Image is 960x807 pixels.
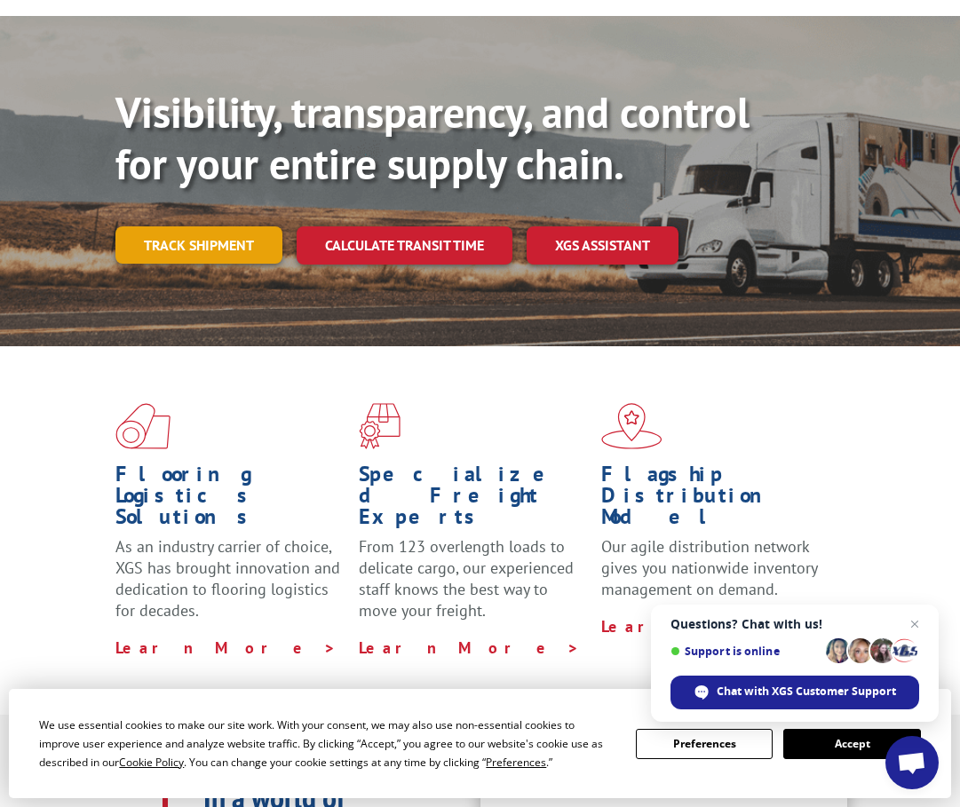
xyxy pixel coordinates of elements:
[670,617,919,631] span: Questions? Chat with us!
[670,645,820,658] span: Support is online
[783,729,920,759] button: Accept
[885,736,939,789] div: Open chat
[717,684,896,700] span: Chat with XGS Customer Support
[601,616,822,637] a: Learn More >
[601,403,662,449] img: xgs-icon-flagship-distribution-model-red
[527,226,678,265] a: XGS ASSISTANT
[115,84,750,191] b: Visibility, transparency, and control for your entire supply chain.
[115,403,171,449] img: xgs-icon-total-supply-chain-intelligence-red
[670,676,919,709] div: Chat with XGS Customer Support
[119,755,184,770] span: Cookie Policy
[601,536,817,599] span: Our agile distribution network gives you nationwide inventory management on demand.
[636,729,773,759] button: Preferences
[359,637,580,658] a: Learn More >
[359,403,401,449] img: xgs-icon-focused-on-flooring-red
[297,226,512,265] a: Calculate transit time
[9,689,951,798] div: Cookie Consent Prompt
[359,536,589,637] p: From 123 overlength loads to delicate cargo, our experienced staff knows the best way to move you...
[359,463,589,536] h1: Specialized Freight Experts
[904,613,925,635] span: Close chat
[115,463,345,536] h1: Flooring Logistics Solutions
[601,463,831,536] h1: Flagship Distribution Model
[39,716,615,771] div: We use essential cookies to make our site work. With your consent, we may also use non-essential ...
[115,226,282,264] a: Track shipment
[115,536,340,620] span: As an industry carrier of choice, XGS has brought innovation and dedication to flooring logistics...
[486,755,546,770] span: Preferences
[115,637,337,658] a: Learn More >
